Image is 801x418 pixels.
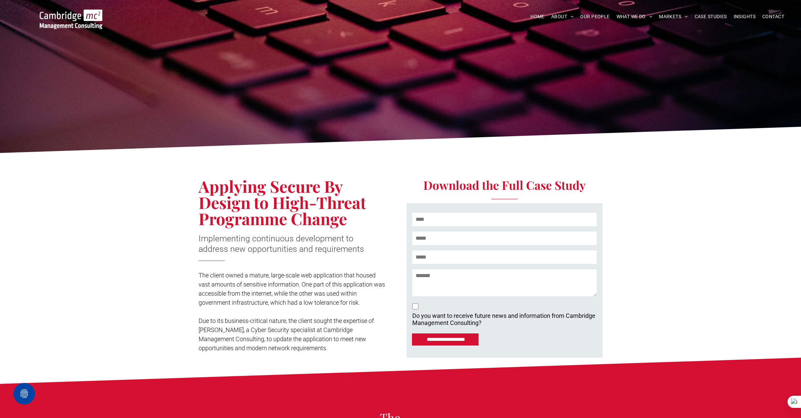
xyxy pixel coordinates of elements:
a: CASE STUDIES [691,11,730,22]
input: Do you want to receive future news and information from Cambridge Management Consulting? Applying... [412,303,418,309]
img: Go to Homepage [40,9,102,29]
span: Applying Secure By Design to High-Threat Programme Change [199,175,366,229]
p: Do you want to receive future news and information from Cambridge Management Consulting? [412,312,595,326]
a: Your Business Transformed | Cambridge Management Consulting [40,10,102,18]
span: Download the Full Case Study [423,177,586,193]
a: HOME [527,11,548,22]
a: MARKETS [656,11,691,22]
span: Due to its business-critical nature, the client sought the expertise of [PERSON_NAME], a Cyber Se... [199,317,374,352]
a: CONTACT [759,11,788,22]
a: ABOUT [548,11,577,22]
a: OUR PEOPLE [577,11,613,22]
span: The client owned a mature, large-scale web application that housed vast amounts of sensitive info... [199,272,385,306]
a: INSIGHTS [730,11,759,22]
a: WHAT WE DO [613,11,656,22]
span: Implementing continuous development to address new opportunities and requirements [199,234,364,254]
